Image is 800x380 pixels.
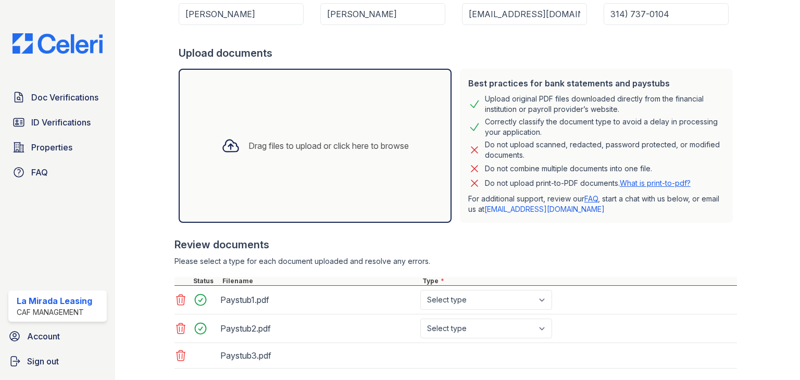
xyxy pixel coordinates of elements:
[468,77,724,90] div: Best practices for bank statements and paystubs
[31,116,91,129] span: ID Verifications
[248,140,409,152] div: Drag files to upload or click here to browse
[174,256,737,267] div: Please select a type for each document uploaded and resolve any errors.
[174,237,737,252] div: Review documents
[485,94,724,115] div: Upload original PDF files downloaded directly from the financial institution or payroll provider’...
[17,307,92,318] div: CAF Management
[8,87,107,108] a: Doc Verifications
[8,137,107,158] a: Properties
[8,112,107,133] a: ID Verifications
[4,33,111,54] img: CE_Logo_Blue-a8612792a0a2168367f1c8372b55b34899dd931a85d93a1a3d3e32e68fde9ad4.png
[179,46,737,60] div: Upload documents
[485,162,652,175] div: Do not combine multiple documents into one file.
[420,277,737,285] div: Type
[485,117,724,137] div: Correctly classify the document type to avoid a delay in processing your application.
[31,166,48,179] span: FAQ
[27,330,60,343] span: Account
[620,179,691,187] a: What is print-to-pdf?
[584,194,598,203] a: FAQ
[4,351,111,372] a: Sign out
[468,194,724,214] p: For additional support, review our , start a chat with us below, or email us at
[31,141,72,154] span: Properties
[4,326,111,347] a: Account
[220,347,416,364] div: Paystub3.pdf
[17,295,92,307] div: La Mirada Leasing
[484,205,605,213] a: [EMAIL_ADDRESS][DOMAIN_NAME]
[220,277,420,285] div: Filename
[485,178,691,188] p: Do not upload print-to-PDF documents.
[27,355,59,368] span: Sign out
[220,320,416,337] div: Paystub2.pdf
[31,91,98,104] span: Doc Verifications
[485,140,724,160] div: Do not upload scanned, redacted, password protected, or modified documents.
[191,277,220,285] div: Status
[8,162,107,183] a: FAQ
[220,292,416,308] div: Paystub1.pdf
